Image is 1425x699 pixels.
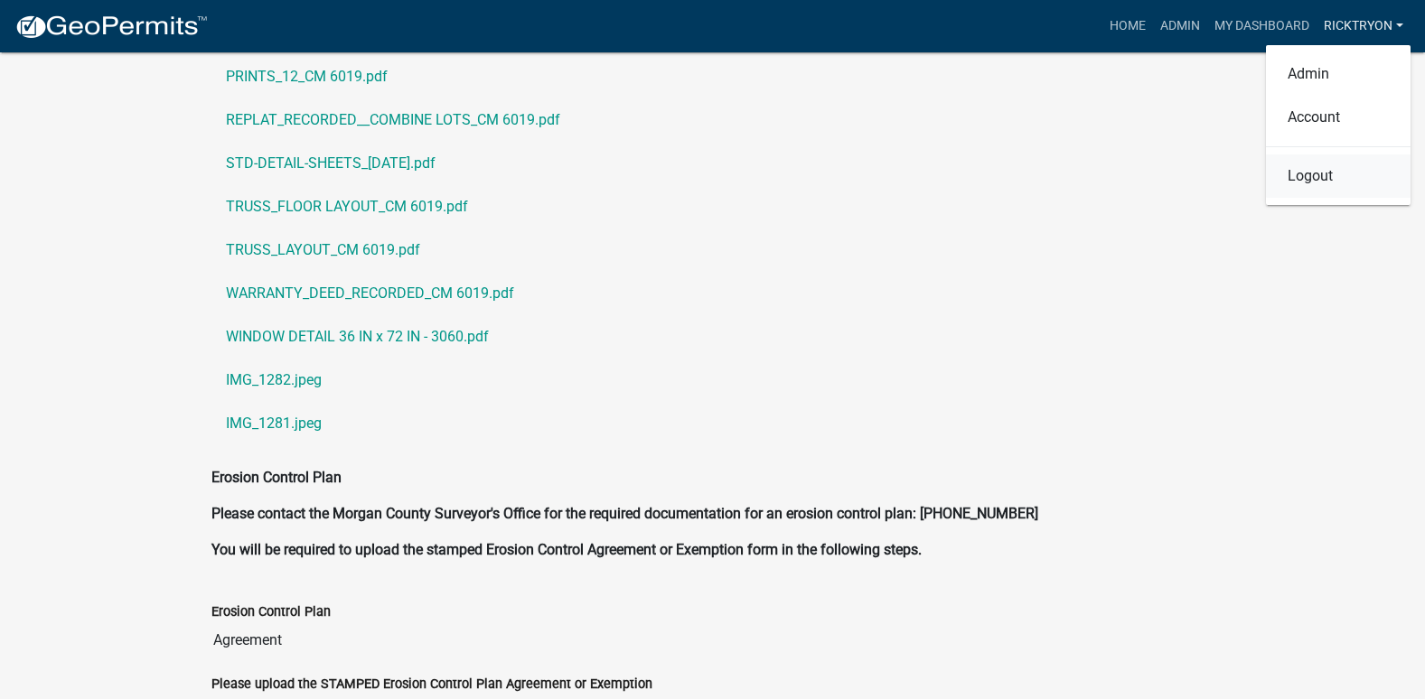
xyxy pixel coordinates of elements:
[211,142,1214,185] a: STD-DETAIL-SHEETS_[DATE].pdf
[1317,9,1411,43] a: ricktryon
[211,315,1214,359] a: WINDOW DETAIL 36 IN x 72 IN - 3060.pdf
[211,606,331,619] label: Erosion Control Plan
[1102,9,1153,43] a: Home
[211,98,1214,142] a: REPLAT_RECORDED__COMBINE LOTS_CM 6019.pdf
[211,402,1214,445] a: IMG_1281.jpeg
[1266,45,1411,205] div: ricktryon
[1266,154,1411,198] a: Logout
[211,359,1214,402] a: IMG_1282.jpeg
[211,678,652,691] label: Please upload the STAMPED Erosion Control Plan Agreement or Exemption
[211,228,1214,272] a: TRUSS_LAYOUT_CM 6019.pdf
[1266,96,1411,139] a: Account
[211,469,342,486] strong: Erosion Control Plan
[211,541,922,558] strong: You will be required to upload the stamped Erosion Control Agreement or Exemption form in the fol...
[1153,9,1207,43] a: Admin
[211,55,1214,98] a: PRINTS_12_CM 6019.pdf
[211,185,1214,228] a: TRUSS_FLOOR LAYOUT_CM 6019.pdf
[211,505,1038,522] strong: Please contact the Morgan County Surveyor's Office for the required documentation for an erosion ...
[1266,52,1411,96] a: Admin
[211,272,1214,315] a: WARRANTY_DEED_RECORDED_CM 6019.pdf
[1207,9,1317,43] a: My Dashboard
